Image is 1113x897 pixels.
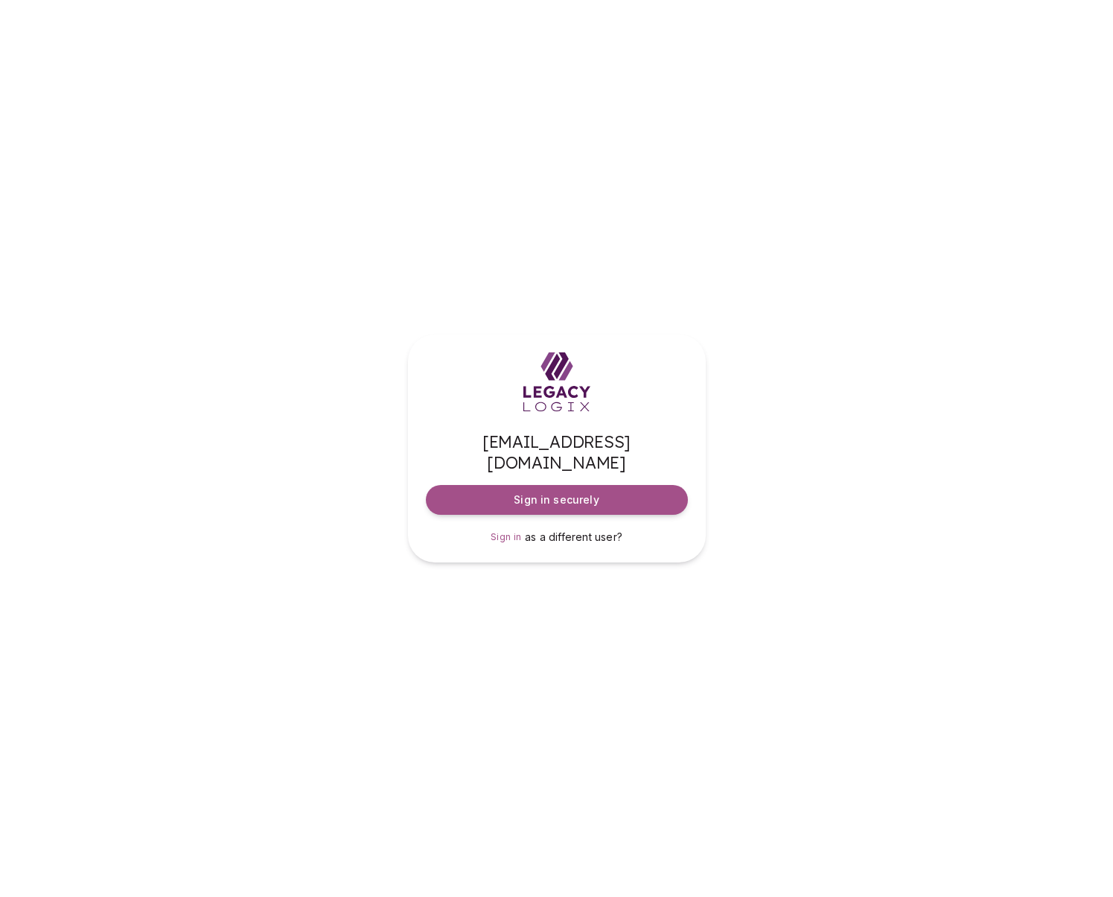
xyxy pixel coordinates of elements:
a: Sign in [491,530,522,545]
span: [EMAIL_ADDRESS][DOMAIN_NAME] [426,431,688,473]
span: Sign in securely [514,492,599,507]
span: Sign in [491,531,522,542]
button: Sign in securely [426,485,688,515]
span: as a different user? [525,530,622,543]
